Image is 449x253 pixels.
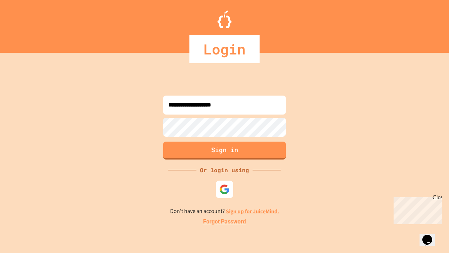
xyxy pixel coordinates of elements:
p: Don't have an account? [170,207,279,216]
img: google-icon.svg [219,184,230,195]
div: Chat with us now!Close [3,3,48,45]
img: Logo.svg [217,11,232,28]
a: Sign up for JuiceMind. [226,208,279,215]
iframe: chat widget [391,194,442,224]
div: Or login using [196,166,253,174]
iframe: chat widget [420,225,442,246]
div: Login [189,35,260,63]
button: Sign in [163,142,286,160]
a: Forgot Password [203,218,246,226]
